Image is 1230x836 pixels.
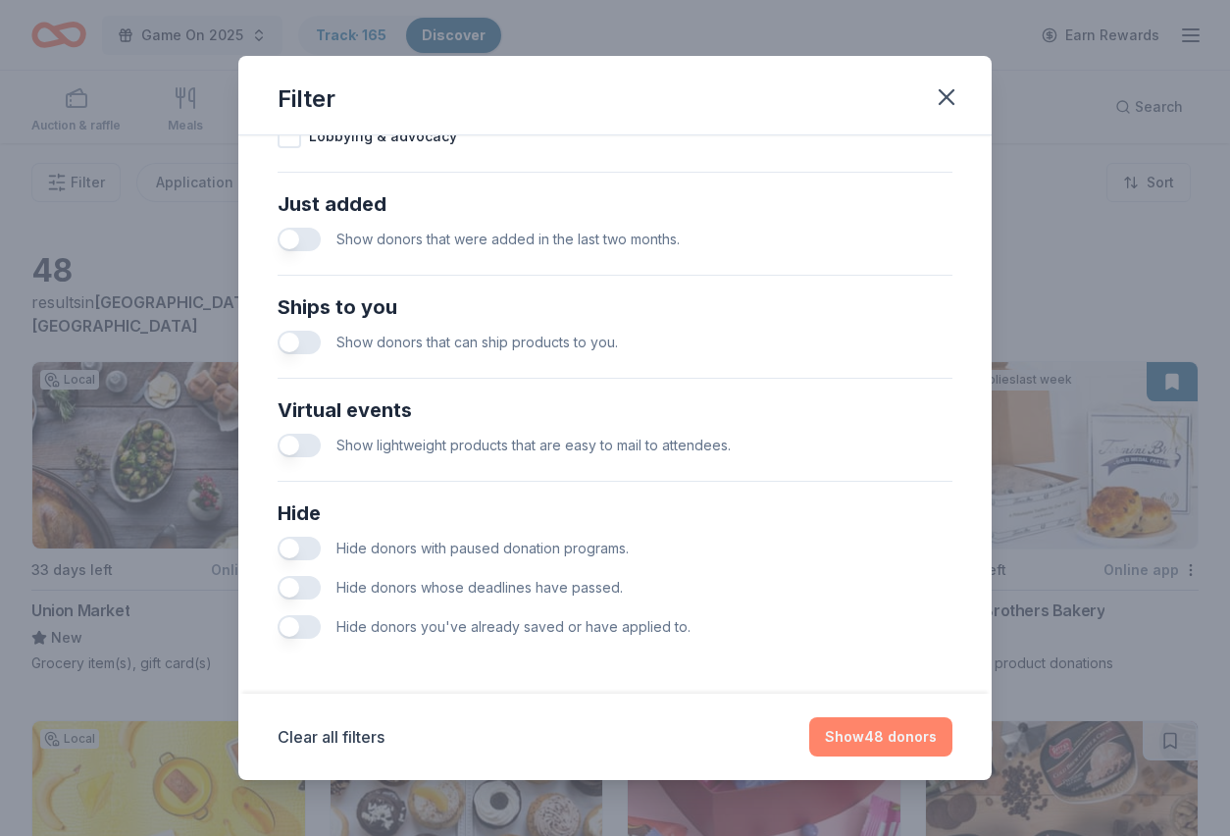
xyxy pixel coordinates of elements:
[278,725,384,749] button: Clear all filters
[309,125,457,148] span: Lobbying & advocacy
[336,540,629,556] span: Hide donors with paused donation programs.
[336,437,731,453] span: Show lightweight products that are easy to mail to attendees.
[278,188,952,220] div: Just added
[336,579,623,596] span: Hide donors whose deadlines have passed.
[336,231,680,247] span: Show donors that were added in the last two months.
[278,497,952,529] div: Hide
[278,394,952,426] div: Virtual events
[278,83,335,115] div: Filter
[278,291,952,323] div: Ships to you
[336,334,618,350] span: Show donors that can ship products to you.
[336,618,691,635] span: Hide donors you've already saved or have applied to.
[809,717,952,757] button: Show48 donors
